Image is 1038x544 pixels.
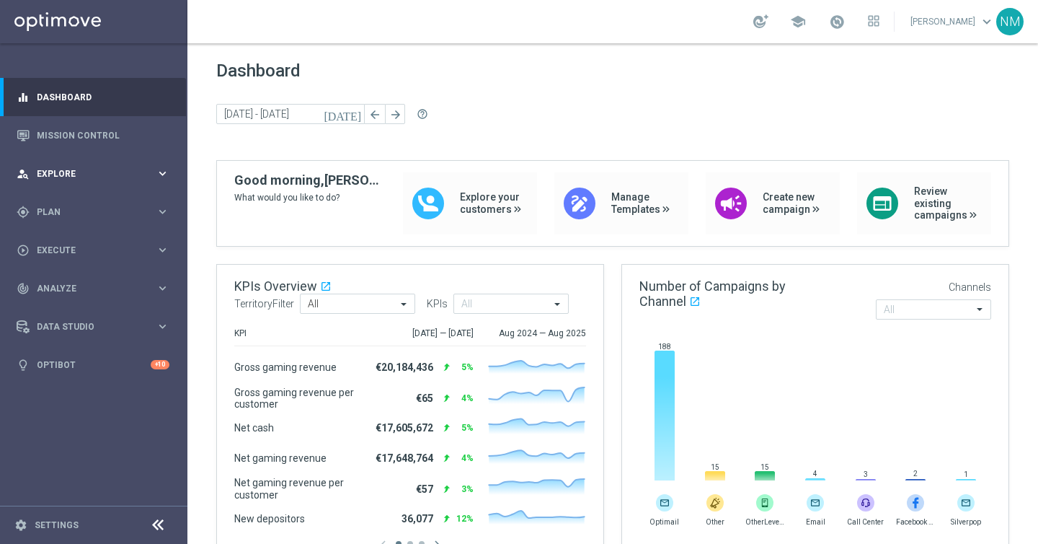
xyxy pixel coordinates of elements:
[16,359,170,371] button: lightbulb Optibot +10
[996,8,1024,35] div: NM
[16,245,170,256] button: play_circle_outline Execute keyboard_arrow_right
[17,282,156,295] div: Analyze
[37,246,156,255] span: Execute
[156,320,169,333] i: keyboard_arrow_right
[17,282,30,295] i: track_changes
[37,323,156,331] span: Data Studio
[17,206,156,219] div: Plan
[37,284,156,293] span: Analyze
[156,167,169,180] i: keyboard_arrow_right
[17,346,169,384] div: Optibot
[156,205,169,219] i: keyboard_arrow_right
[17,78,169,116] div: Dashboard
[16,168,170,180] button: person_search Explore keyboard_arrow_right
[37,170,156,178] span: Explore
[37,208,156,216] span: Plan
[14,519,27,532] i: settings
[17,167,30,180] i: person_search
[37,116,169,154] a: Mission Control
[17,167,156,180] div: Explore
[37,78,169,116] a: Dashboard
[35,521,79,530] a: Settings
[17,244,156,257] div: Execute
[17,244,30,257] i: play_circle_outline
[16,321,170,333] button: Data Studio keyboard_arrow_right
[17,206,30,219] i: gps_fixed
[17,91,30,104] i: equalizer
[979,14,995,30] span: keyboard_arrow_down
[16,130,170,141] button: Mission Control
[909,11,996,32] a: [PERSON_NAME]keyboard_arrow_down
[16,283,170,294] button: track_changes Analyze keyboard_arrow_right
[156,243,169,257] i: keyboard_arrow_right
[17,359,30,372] i: lightbulb
[16,92,170,103] button: equalizer Dashboard
[17,116,169,154] div: Mission Control
[17,320,156,333] div: Data Studio
[37,346,151,384] a: Optibot
[151,360,169,369] div: +10
[790,14,806,30] span: school
[156,281,169,295] i: keyboard_arrow_right
[16,206,170,218] button: gps_fixed Plan keyboard_arrow_right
